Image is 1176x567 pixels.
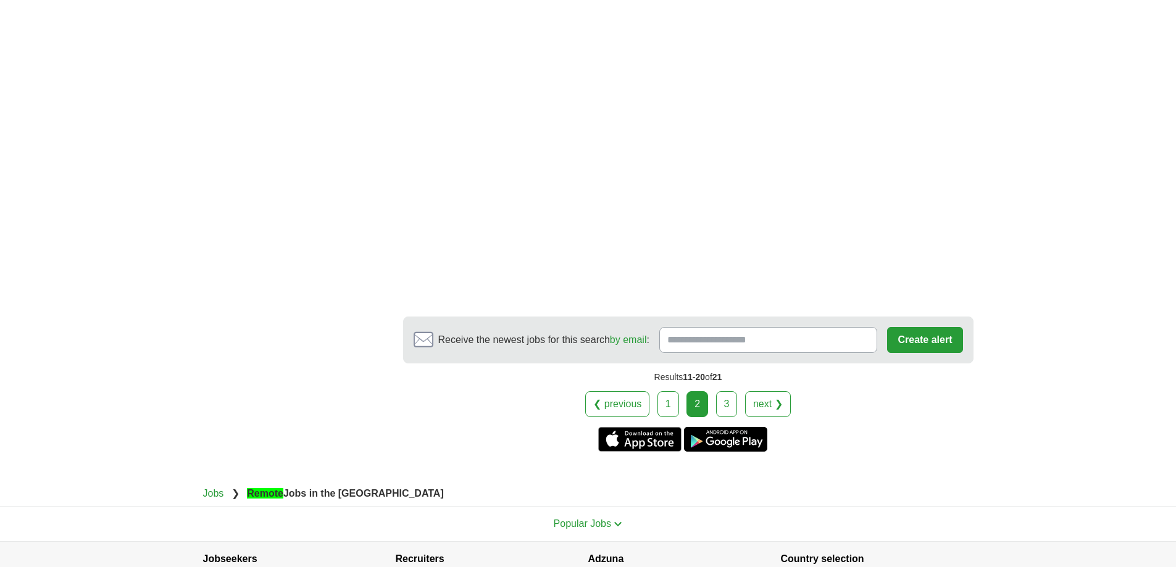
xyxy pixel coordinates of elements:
a: ❮ previous [585,391,649,417]
span: 21 [712,372,722,382]
a: by email [610,334,647,345]
a: 3 [716,391,738,417]
a: Get the Android app [684,427,767,452]
span: 11-20 [683,372,705,382]
a: Get the iPhone app [598,427,682,452]
a: next ❯ [745,391,791,417]
a: 1 [657,391,679,417]
strong: Jobs in the [GEOGRAPHIC_DATA] [247,488,444,499]
div: 2 [686,391,708,417]
ah_el_jm_1758160290516: Remote [247,488,283,499]
a: Jobs [203,488,224,499]
div: Results of [403,363,974,391]
span: Popular Jobs [554,518,611,529]
span: ❯ [231,488,240,499]
button: Create alert [887,327,962,353]
span: Receive the newest jobs for this search : [438,333,649,347]
img: toggle icon [614,521,622,527]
